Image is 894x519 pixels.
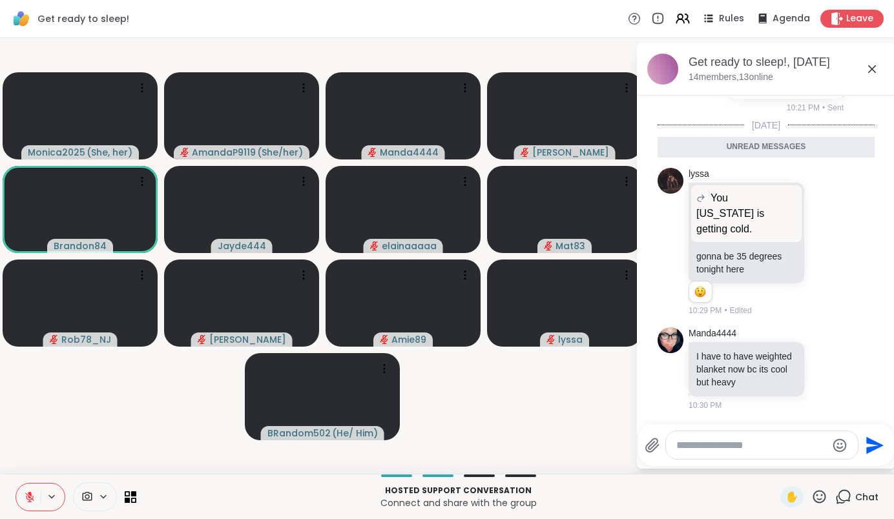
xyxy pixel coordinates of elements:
[54,239,107,252] span: Brandon84
[267,427,331,440] span: BRandom502
[50,335,59,344] span: audio-muted
[719,12,744,25] span: Rules
[696,250,796,276] p: gonna be 35 degrees tonight here
[689,281,712,302] div: Reaction list
[676,439,827,452] textarea: Type your message
[144,496,773,509] p: Connect and share with the group
[858,431,888,460] button: Send
[332,427,378,440] span: ( He/ Him )
[696,350,796,389] p: I have to have weighted blanket now bc its cool but heavy
[544,241,553,250] span: audio-muted
[37,12,129,25] span: Get ready to sleep!
[689,305,722,316] span: 10:29 PM
[658,137,875,158] div: Unread messages
[257,146,303,159] span: ( She/her )
[773,12,810,25] span: Agenda
[724,305,727,316] span: •
[370,241,379,250] span: audio-muted
[382,239,437,252] span: elainaaaaa
[218,239,266,252] span: Jayde444
[693,287,707,297] button: Reactions: wow
[846,12,873,25] span: Leave
[689,327,736,340] a: Manda4444
[558,333,583,346] span: lyssa
[10,8,32,30] img: ShareWell Logomark
[380,335,389,344] span: audio-muted
[180,148,189,157] span: audio-muted
[832,438,847,453] button: Emoji picker
[658,168,683,194] img: https://sharewell-space-live.sfo3.digitaloceanspaces.com/user-generated/ef9b4338-b2e1-457c-a100-b...
[368,148,377,157] span: audio-muted
[28,146,85,159] span: Monica2025
[730,305,752,316] span: Edited
[822,102,825,114] span: •
[380,146,439,159] span: Manda4444
[827,102,844,114] span: Sent
[787,102,820,114] span: 10:21 PM
[61,333,111,346] span: Rob78_NJ
[532,146,609,159] span: [PERSON_NAME]
[647,54,678,85] img: Get ready to sleep!, Oct 08
[689,168,709,181] a: lyssa
[696,206,796,237] p: [US_STATE] is getting cold.
[546,335,556,344] span: audio-muted
[785,489,798,505] span: ✋
[744,119,788,132] span: [DATE]
[711,190,728,206] span: You
[192,146,256,159] span: AmandaP9119
[144,485,773,496] p: Hosted support conversation
[689,54,885,70] div: Get ready to sleep!, [DATE]
[209,333,286,346] span: [PERSON_NAME]
[855,491,878,504] span: Chat
[556,239,585,252] span: Mat83
[689,71,773,84] p: 14 members, 13 online
[521,148,530,157] span: audio-muted
[198,335,207,344] span: audio-muted
[391,333,426,346] span: Amie89
[689,400,722,411] span: 10:30 PM
[87,146,132,159] span: ( She, her )
[658,327,683,353] img: https://sharewell-space-live.sfo3.digitaloceanspaces.com/user-generated/9d626cd0-0697-47e5-a38d-3...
